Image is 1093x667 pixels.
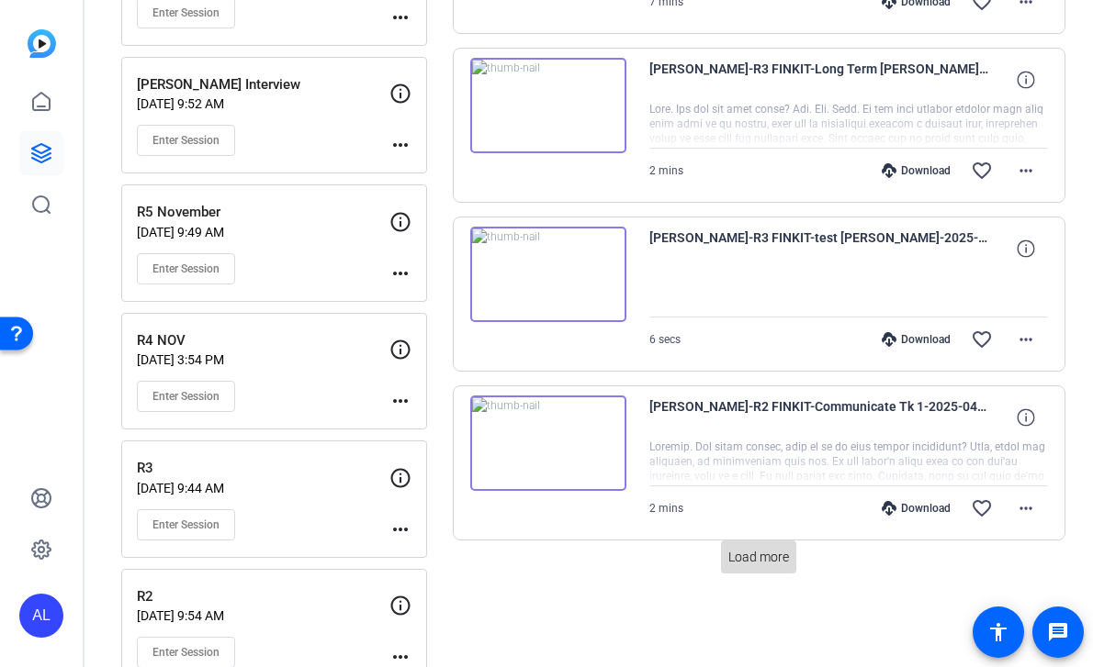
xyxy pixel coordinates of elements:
[137,458,389,479] p: R3
[137,202,389,223] p: R5 November
[28,29,56,58] img: blue-gradient.svg
[137,74,389,95] p: [PERSON_NAME] Interview
[152,261,220,276] span: Enter Session
[470,395,626,491] img: thumb-nail
[987,621,1009,643] mat-icon: accessibility
[728,548,789,567] span: Load more
[649,227,989,271] span: [PERSON_NAME]-R3 FINKIT-test [PERSON_NAME]-2025-07-10-09-43-47-320-0
[137,608,389,623] p: [DATE] 9:54 AM
[649,395,989,439] span: [PERSON_NAME]-R2 FINKIT-Communicate Tk 1-2025-04-17-11-13-22-165-0
[971,328,993,350] mat-icon: favorite_border
[152,133,220,148] span: Enter Session
[152,6,220,20] span: Enter Session
[152,645,220,660] span: Enter Session
[137,586,389,607] p: R2
[649,333,681,346] span: 6 secs
[1047,621,1069,643] mat-icon: message
[137,96,389,111] p: [DATE] 9:52 AM
[971,160,993,182] mat-icon: favorite_border
[389,134,411,156] mat-icon: more_horiz
[873,163,960,178] div: Download
[1015,160,1037,182] mat-icon: more_horiz
[137,225,389,239] p: [DATE] 9:49 AM
[152,517,220,532] span: Enter Session
[389,518,411,540] mat-icon: more_horiz
[137,253,235,284] button: Enter Session
[470,58,626,153] img: thumb-nail
[1015,497,1037,519] mat-icon: more_horiz
[971,497,993,519] mat-icon: favorite_border
[721,540,796,573] button: Load more
[389,262,411,284] mat-icon: more_horiz
[137,330,389,351] p: R4 NOV
[137,352,389,367] p: [DATE] 3:54 PM
[137,481,389,495] p: [DATE] 9:44 AM
[137,125,235,156] button: Enter Session
[152,389,220,404] span: Enter Session
[649,502,683,515] span: 2 mins
[19,594,63,638] div: AL
[649,164,683,177] span: 2 mins
[137,381,235,412] button: Enter Session
[873,332,960,347] div: Download
[137,509,235,540] button: Enter Session
[873,501,960,516] div: Download
[1015,328,1037,350] mat-icon: more_horiz
[389,390,411,412] mat-icon: more_horiz
[470,227,626,322] img: thumb-nail
[389,6,411,28] mat-icon: more_horiz
[649,58,989,102] span: [PERSON_NAME]-R3 FINKIT-Long Term [PERSON_NAME] 1-2025-07-10-09-46-34-929-0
